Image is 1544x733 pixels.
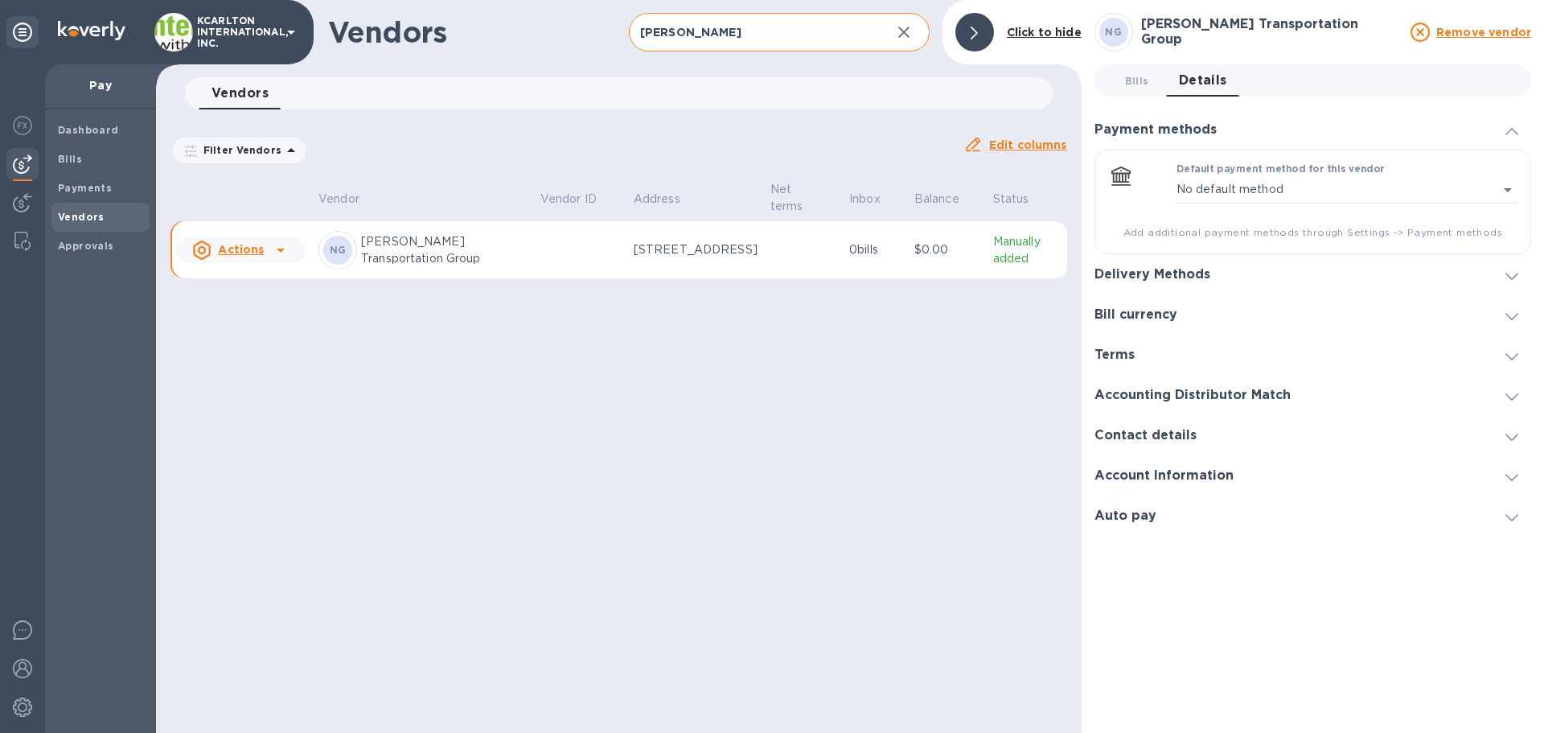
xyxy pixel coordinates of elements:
[770,181,815,215] p: Net terms
[1125,72,1149,89] span: Bills
[1108,224,1517,241] span: Add additional payment methods through Settings -> Payment methods
[993,191,1029,208] p: Status
[1094,468,1234,484] h3: Account Information
[211,82,269,105] span: Vendors
[914,191,959,208] p: Balance
[1094,307,1177,323] h3: Bill currency
[1108,163,1517,241] div: Default payment method for this vendorNo default method​Add additional payment methods through Se...
[218,243,264,256] u: Actions
[6,16,39,48] div: Unpin categories
[989,138,1067,151] u: Edit columns
[328,15,629,49] h1: Vendors
[197,143,281,157] p: Filter Vendors
[58,21,125,40] img: Logo
[318,191,380,208] span: Vendor
[58,124,119,136] b: Dashboard
[1007,26,1082,39] b: Click to hide
[1094,348,1135,363] h3: Terms
[330,244,347,256] b: NG
[849,241,901,258] p: 0 bills
[540,191,597,208] p: Vendor ID
[634,191,701,208] span: Address
[1094,428,1197,443] h3: Contact details
[1094,267,1210,282] h3: Delivery Methods
[58,240,114,252] b: Approvals
[849,191,901,208] span: Inbox
[58,182,112,194] b: Payments
[1176,181,1283,198] p: No default method
[914,191,980,208] span: Balance
[58,77,143,93] p: Pay
[318,191,359,208] p: Vendor
[1436,26,1531,39] u: Remove vendor
[197,15,277,49] p: KCARLTON INTERNATIONAL, INC.
[1094,388,1291,403] h3: Accounting Distributor Match
[58,153,82,165] b: Bills
[849,191,881,208] p: Inbox
[1094,122,1217,138] h3: Payment methods
[993,233,1061,267] p: Manually added
[634,191,680,208] p: Address
[770,181,836,215] span: Net terms
[634,241,758,258] p: [STREET_ADDRESS]
[1176,176,1517,204] div: No default method
[58,211,105,223] b: Vendors
[914,241,980,258] p: $0.00
[1094,509,1156,524] h3: Auto pay
[1176,165,1385,175] label: Default payment method for this vendor
[540,191,618,208] span: Vendor ID
[1105,26,1122,38] b: NG
[13,116,32,135] img: Foreign exchange
[1141,17,1401,47] h3: [PERSON_NAME] Transportation Group
[361,233,528,267] p: [PERSON_NAME] Transportation Group
[1179,69,1227,92] span: Details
